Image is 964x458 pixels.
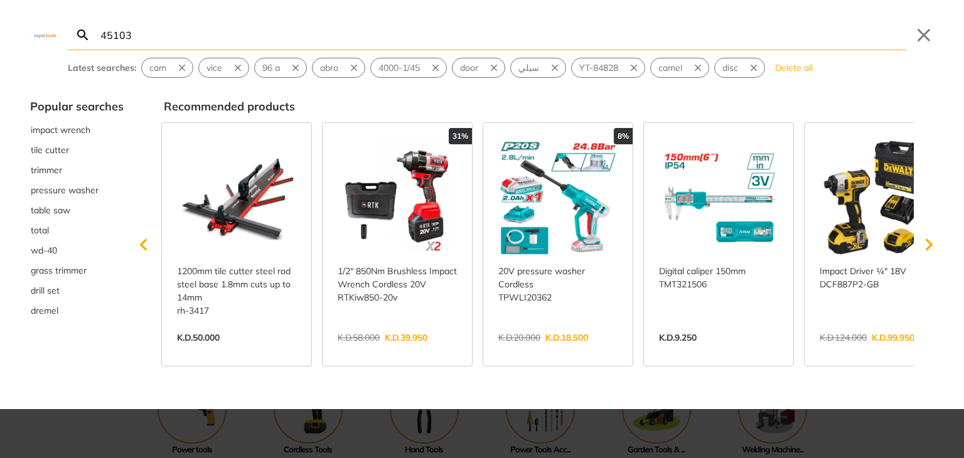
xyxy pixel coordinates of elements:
[30,280,124,301] div: Suggestion: drill set
[30,301,124,321] div: Suggestion: dremel
[31,264,87,277] span: grass trimmer
[30,240,124,260] div: Suggestion: wd-40
[30,240,124,260] button: Select suggestion: wd-40
[290,62,301,73] svg: Remove suggestion: 96 a
[348,62,360,73] svg: Remove suggestion: abro
[31,184,99,197] span: pressure washer
[690,58,709,77] button: Remove suggestion: camel
[511,58,547,77] button: Select suggestion: سيلي
[510,58,566,78] div: Suggestion: سيلي
[549,62,560,73] svg: Remove suggestion: سيلي
[547,58,565,77] button: Remove suggestion: سيلي
[30,200,124,220] button: Select suggestion: table saw
[30,220,124,240] div: Suggestion: total
[579,61,618,75] span: YT-84828
[287,58,306,77] button: Remove suggestion: 96 a
[30,32,60,38] img: Close
[30,260,124,280] div: Suggestion: grass trimmer
[31,304,58,317] span: dremel
[141,58,193,78] div: Suggestion: cam
[452,58,505,78] div: Suggestion: door
[312,58,365,78] div: Suggestion: abro
[30,280,124,301] button: Select suggestion: drill set
[626,58,645,77] button: Remove suggestion: YT-84828
[206,61,222,75] span: vice
[370,58,447,78] div: Suggestion: 4000-1/45
[572,58,626,77] button: Select suggestion: YT-84828
[31,204,70,217] span: table saw
[255,58,287,77] button: Select suggestion: 96 a
[30,180,124,200] div: Suggestion: pressure washer
[68,61,136,75] div: Latest searches:
[30,140,124,160] div: Suggestion: tile cutter
[628,62,640,73] svg: Remove suggestion: YT-84828
[142,58,174,77] button: Select suggestion: cam
[715,58,746,77] button: Select suggestion: disc
[30,120,124,140] div: Suggestion: impact wrench
[31,124,90,137] span: impact wrench
[614,128,633,144] div: 8%
[230,58,249,77] button: Remove suggestion: vice
[30,200,124,220] div: Suggestion: table saw
[916,232,941,257] svg: Scroll right
[320,61,338,75] span: abro
[254,58,307,78] div: Suggestion: 96 a
[651,58,690,77] button: Select suggestion: camel
[486,58,505,77] button: Remove suggestion: door
[30,160,124,180] div: Suggestion: trimmer
[313,58,346,77] button: Select suggestion: abro
[198,58,249,78] div: Suggestion: vice
[449,128,472,144] div: 31%
[371,58,427,77] button: Select suggestion: 4000-1/45
[262,61,280,75] span: 96 a
[30,98,124,115] div: Popular searches
[460,61,478,75] span: door
[30,301,124,321] button: Select suggestion: dremel
[453,58,486,77] button: Select suggestion: door
[31,244,57,257] span: wd-40
[164,98,934,115] div: Recommended products
[30,120,124,140] button: Select suggestion: impact wrench
[658,61,682,75] span: camel
[30,260,124,280] button: Select suggestion: grass trimmer
[914,25,934,45] button: Close
[174,58,193,77] button: Remove suggestion: cam
[488,62,500,73] svg: Remove suggestion: door
[75,28,90,43] svg: Search
[748,62,759,73] svg: Remove suggestion: disc
[346,58,365,77] button: Remove suggestion: abro
[722,61,738,75] span: disc
[378,61,420,75] span: 4000-1/45
[31,144,69,157] span: tile cutter
[518,61,539,75] span: سيلي
[30,140,124,160] button: Select suggestion: tile cutter
[30,160,124,180] button: Select suggestion: trimmer
[149,61,166,75] span: cam
[30,180,124,200] button: Select suggestion: pressure washer
[571,58,645,78] div: Suggestion: YT-84828
[199,58,230,77] button: Select suggestion: vice
[770,58,818,78] button: Delete all
[650,58,709,78] div: Suggestion: camel
[31,284,60,297] span: drill set
[30,220,124,240] button: Select suggestion: total
[176,62,188,73] svg: Remove suggestion: cam
[692,62,704,73] svg: Remove suggestion: camel
[430,62,441,73] svg: Remove suggestion: 4000-1/45
[131,232,156,257] svg: Scroll left
[31,164,62,177] span: trimmer
[427,58,446,77] button: Remove suggestion: 4000-1/45
[714,58,765,78] div: Suggestion: disc
[746,58,764,77] button: Remove suggestion: disc
[232,62,244,73] svg: Remove suggestion: vice
[98,20,906,50] input: Search…
[31,224,49,237] span: total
